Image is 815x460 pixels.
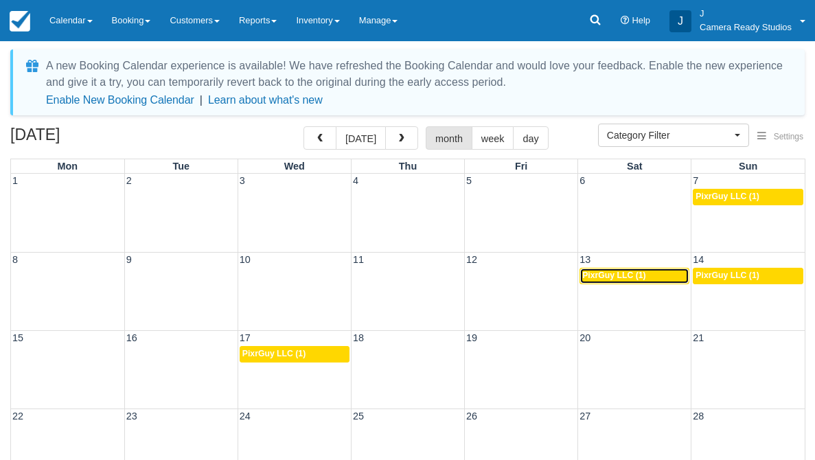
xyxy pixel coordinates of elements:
span: 4 [352,175,360,186]
span: 28 [691,411,705,422]
i: Help [621,16,630,25]
button: month [426,126,472,150]
a: PixrGuy LLC (1) [693,268,803,284]
span: PixrGuy LLC (1) [242,349,306,358]
span: 21 [691,332,705,343]
button: day [513,126,548,150]
span: Tue [172,161,190,172]
span: Fri [515,161,527,172]
a: Learn about what's new [208,94,323,106]
span: 22 [11,411,25,422]
button: Category Filter [598,124,749,147]
span: 15 [11,332,25,343]
span: 11 [352,254,365,265]
span: 13 [578,254,592,265]
span: 10 [238,254,252,265]
span: 5 [465,175,473,186]
button: [DATE] [336,126,386,150]
span: 24 [238,411,252,422]
button: Enable New Booking Calendar [46,93,194,107]
span: 6 [578,175,586,186]
span: 1 [11,175,19,186]
span: 18 [352,332,365,343]
a: PixrGuy LLC (1) [240,346,349,363]
span: Wed [284,161,305,172]
span: Mon [58,161,78,172]
button: week [472,126,514,150]
span: 23 [125,411,139,422]
span: Category Filter [607,128,731,142]
button: Settings [749,127,812,147]
span: 8 [11,254,19,265]
span: PixrGuy LLC (1) [582,271,645,280]
span: 26 [465,411,479,422]
a: PixrGuy LLC (1) [579,268,689,284]
span: | [200,94,203,106]
div: J [669,10,691,32]
span: 27 [578,411,592,422]
span: 2 [125,175,133,186]
span: PixrGuy LLC (1) [696,192,759,201]
span: 12 [465,254,479,265]
span: 7 [691,175,700,186]
span: PixrGuy LLC (1) [696,271,759,280]
span: Settings [774,132,803,141]
span: Thu [399,161,417,172]
span: 20 [578,332,592,343]
p: Camera Ready Studios [700,21,792,34]
span: 14 [691,254,705,265]
span: 19 [465,332,479,343]
span: 17 [238,332,252,343]
p: J [700,7,792,21]
span: Sat [627,161,642,172]
span: Help [632,15,650,25]
h2: [DATE] [10,126,184,152]
a: PixrGuy LLC (1) [693,189,803,205]
img: checkfront-main-nav-mini-logo.png [10,11,30,32]
span: 25 [352,411,365,422]
span: Sun [739,161,757,172]
span: 3 [238,175,246,186]
div: A new Booking Calendar experience is available! We have refreshed the Booking Calendar and would ... [46,58,788,91]
span: 16 [125,332,139,343]
span: 9 [125,254,133,265]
